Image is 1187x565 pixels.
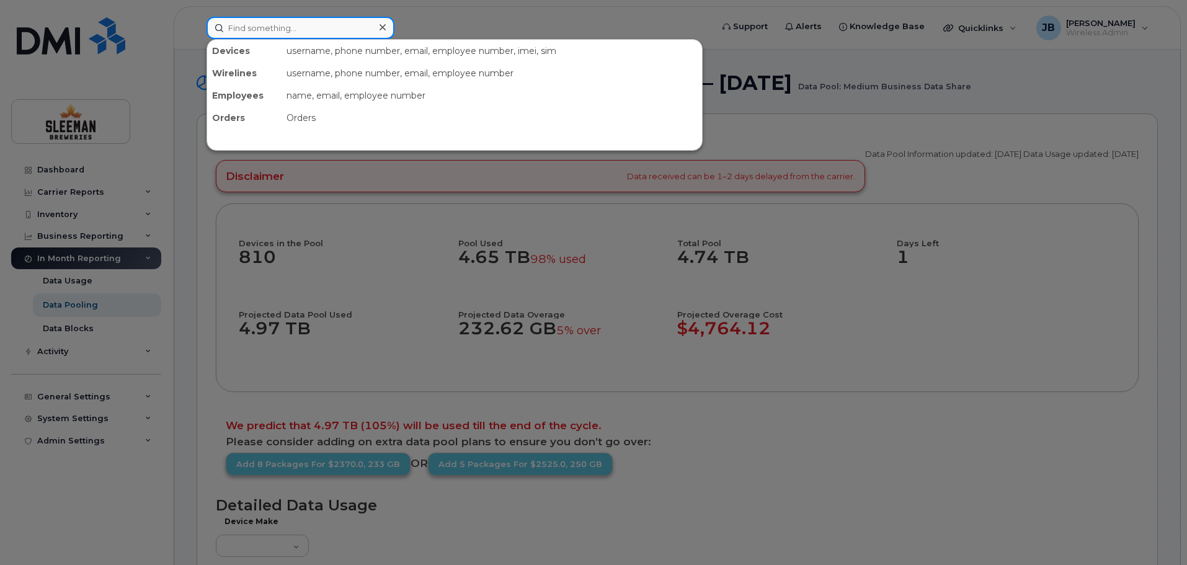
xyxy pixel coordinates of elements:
div: Devices [207,40,282,62]
div: name, email, employee number [282,84,702,107]
div: Orders [282,107,702,129]
div: Orders [207,107,282,129]
div: username, phone number, email, employee number, imei, sim [282,40,702,62]
div: Wirelines [207,62,282,84]
div: username, phone number, email, employee number [282,62,702,84]
div: Employees [207,84,282,107]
